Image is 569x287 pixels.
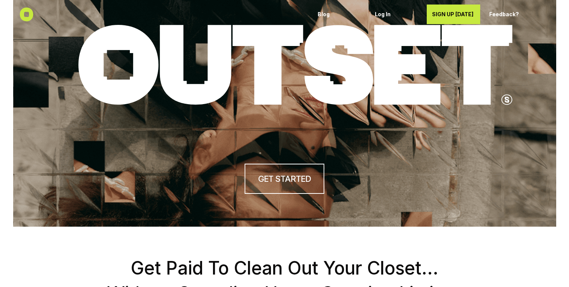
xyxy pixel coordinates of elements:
a: SIGN UP [DATE] [427,5,480,24]
a: Log In [370,5,423,24]
a: Feedback? [484,5,537,24]
p: Blog [318,11,361,18]
p: Log In [375,11,418,18]
p: Feedback? [489,11,532,18]
a: GET STARTED [245,164,324,194]
h4: GET STARTED [258,173,311,185]
span: Get Paid To Clean Out Your Closet... [131,257,438,279]
a: Blog [312,5,366,24]
p: SIGN UP [DATE] [432,11,475,18]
